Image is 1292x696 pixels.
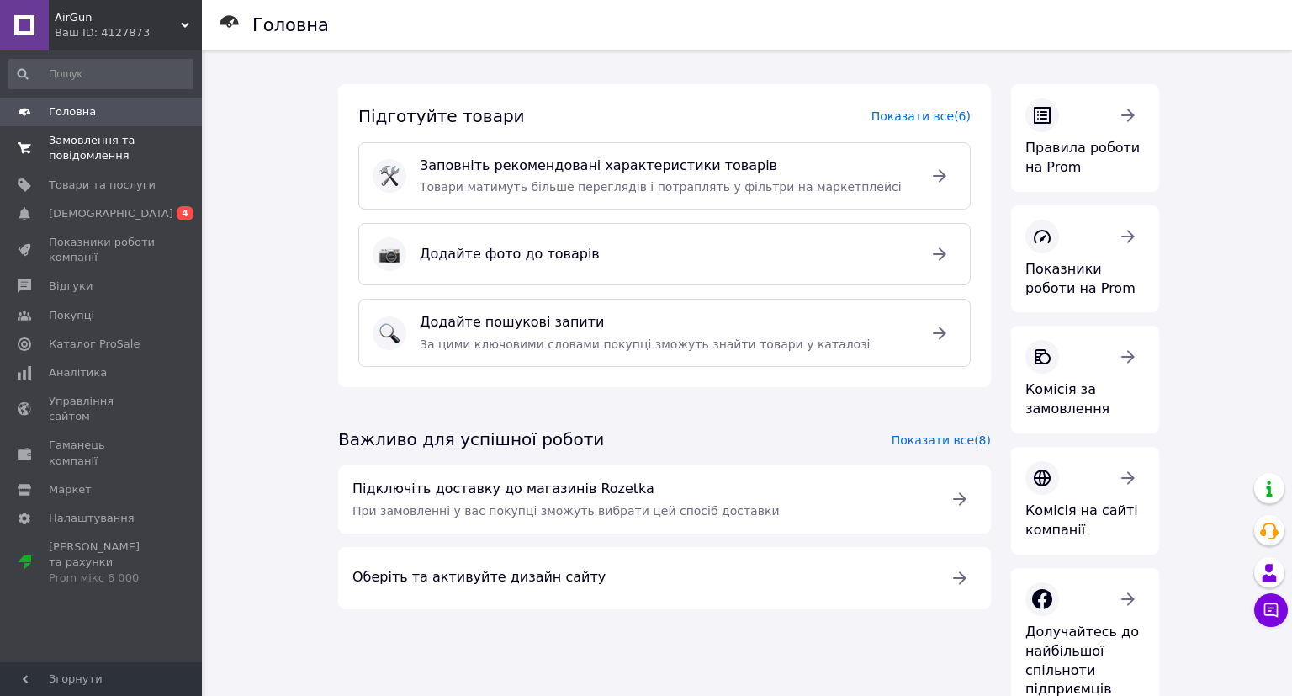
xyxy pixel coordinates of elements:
span: За цими ключовими словами покупці зможуть знайти товари у каталозі [420,337,871,351]
img: :hammer_and_wrench: [379,166,400,186]
span: Важливо для успішної роботи [338,429,604,449]
span: Показники роботи компанії [49,235,156,265]
span: [PERSON_NAME] та рахунки [49,539,156,586]
a: :camera:Додайте фото до товарів [358,223,971,285]
span: Гаманець компанії [49,438,156,468]
span: Каталог ProSale [49,337,140,352]
a: :mag:Додайте пошукові запитиЗа цими ключовими словами покупці зможуть знайти товари у каталозі [358,299,971,367]
a: Комісія за замовлення [1011,326,1159,433]
span: Налаштування [49,511,135,526]
span: Оберіть та активуйте дизайн сайту [352,568,929,587]
div: Ваш ID: 4127873 [55,25,202,40]
span: Додайте фото до товарів [420,245,909,264]
span: Заповніть рекомендовані характеристики товарів [420,157,909,176]
input: Пошук [8,59,193,89]
a: Комісія на сайті компанії [1011,447,1159,555]
span: Відгуки [49,279,93,294]
span: Головна [49,104,96,120]
span: Управління сайтом [49,394,156,424]
span: Підготуйте товари [358,106,525,126]
span: Комісія за замовлення [1025,381,1109,417]
span: Замовлення та повідомлення [49,133,156,163]
a: Оберіть та активуйте дизайн сайту [338,547,991,609]
img: :mag: [379,323,400,343]
a: Підключіть доставку до магазинів RozetkaПри замовленні у вас покупці зможуть вибрати цей спосіб д... [338,465,991,534]
span: Комісія на сайті компанії [1025,502,1138,538]
span: Покупці [49,308,94,323]
span: AirGun [55,10,181,25]
span: Додайте пошукові запити [420,313,909,332]
span: Правила роботи на Prom [1025,140,1140,175]
span: Аналітика [49,365,107,380]
a: Показники роботи на Prom [1011,205,1159,313]
span: 4 [177,206,193,220]
img: :camera: [379,244,400,264]
h1: Головна [252,15,329,35]
span: Підключіть доставку до магазинів Rozetka [352,480,929,499]
a: :hammer_and_wrench:Заповніть рекомендовані характеристики товарівТовари матимуть більше перегляді... [358,142,971,210]
span: Товари матимуть більше переглядів і потраплять у фільтри на маркетплейсі [420,180,902,194]
span: Показники роботи на Prom [1025,261,1136,296]
div: Prom мікс 6 000 [49,571,156,586]
span: [DEMOGRAPHIC_DATA] [49,206,173,221]
a: Правила роботи на Prom [1011,84,1159,192]
a: Показати все (8) [892,433,991,447]
span: При замовленні у вас покупці зможуть вибрати цей спосіб доставки [352,504,780,518]
span: Товари та послуги [49,178,156,193]
span: Маркет [49,482,92,497]
button: Чат з покупцем [1254,593,1288,627]
a: Показати все (6) [871,109,971,123]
